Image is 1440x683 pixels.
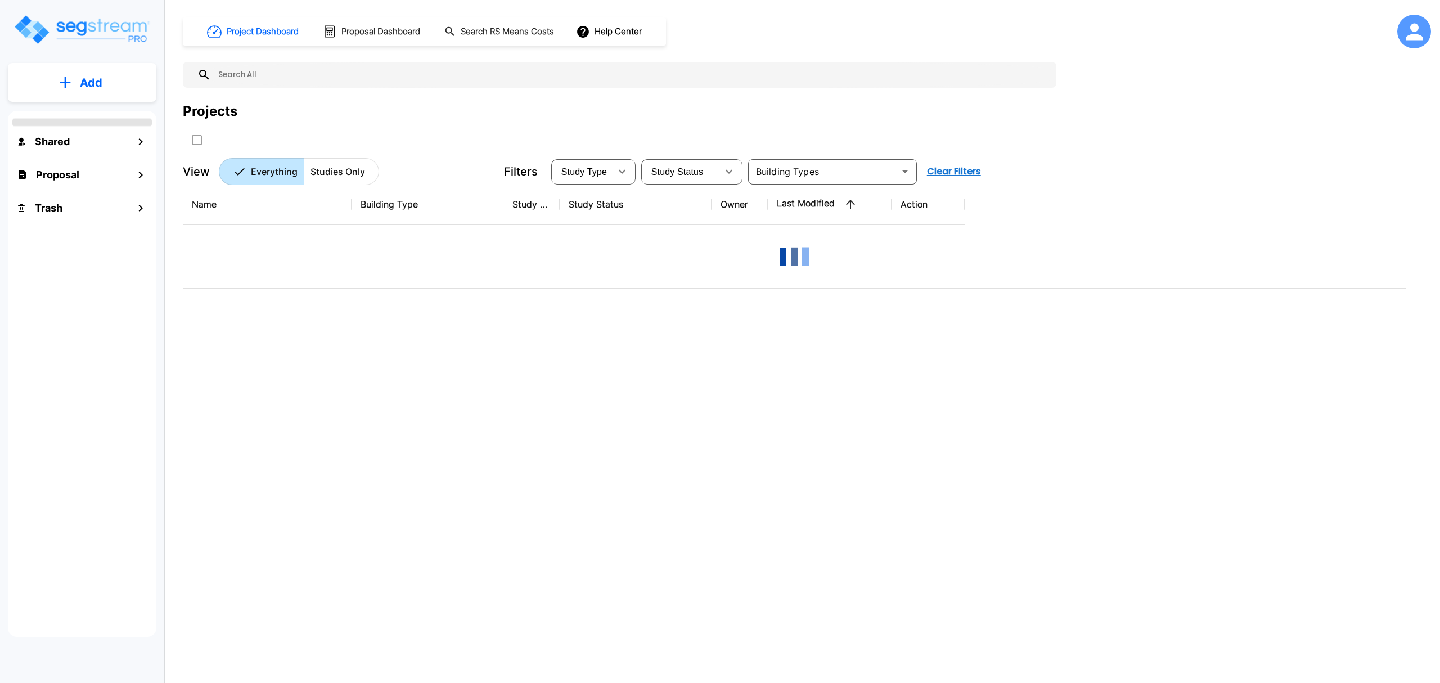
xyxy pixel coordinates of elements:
th: Action [892,184,965,225]
div: Select [643,156,718,187]
div: Projects [183,101,237,122]
h1: Trash [35,200,62,215]
input: Search All [211,62,1051,88]
span: Study Type [561,167,607,177]
button: Project Dashboard [202,19,305,44]
th: Owner [712,184,768,225]
button: Open [897,164,913,179]
button: Clear Filters [922,160,985,183]
input: Building Types [751,164,895,179]
div: Select [553,156,611,187]
button: Add [8,66,156,99]
h1: Proposal Dashboard [341,25,420,38]
img: Loading [772,234,817,279]
h1: Proposal [36,167,79,182]
th: Last Modified [768,184,892,225]
button: Proposal Dashboard [318,20,426,43]
th: Building Type [352,184,503,225]
p: View [183,163,210,180]
img: Logo [13,14,151,46]
p: Add [80,74,102,91]
button: Studies Only [304,158,379,185]
div: Platform [219,158,379,185]
h1: Search RS Means Costs [461,25,554,38]
th: Study Status [560,184,712,225]
button: Search RS Means Costs [440,21,560,43]
span: Study Status [651,167,704,177]
th: Study Type [503,184,560,225]
p: Everything [251,165,298,178]
p: Filters [504,163,538,180]
h1: Project Dashboard [227,25,299,38]
button: Help Center [574,21,646,42]
p: Studies Only [310,165,365,178]
h1: Shared [35,134,70,149]
th: Name [183,184,352,225]
button: Everything [219,158,304,185]
button: SelectAll [186,129,208,151]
